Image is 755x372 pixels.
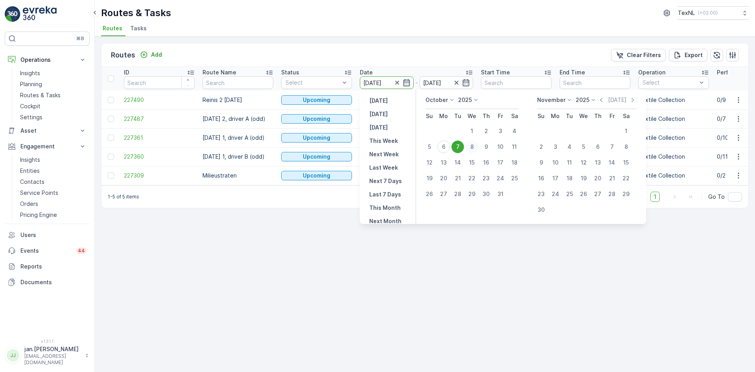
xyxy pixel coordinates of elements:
p: 2025 [576,96,589,104]
div: 3 [549,141,562,153]
button: Upcoming [281,171,352,180]
div: 8 [466,141,478,153]
div: 2 [480,125,492,137]
img: logo [5,6,20,22]
button: Upcoming [281,95,352,105]
p: Upcoming [303,172,330,180]
a: Insights [17,68,90,79]
div: 27 [591,188,604,200]
div: JJ [7,349,19,362]
div: 21 [451,172,464,185]
p: Pricing Engine [20,211,57,219]
div: 9 [535,156,547,169]
button: Yesterday [366,96,391,105]
th: Saturday [619,109,633,123]
a: Orders [17,198,90,209]
p: Upcoming [303,96,330,104]
p: Reports [20,263,87,270]
div: 11 [508,141,521,153]
span: 227487 [124,115,195,123]
p: Last Week [369,164,398,172]
p: Start Time [481,68,510,76]
div: 20 [591,172,604,185]
p: Next 7 Days [369,177,402,185]
div: 13 [437,156,450,169]
p: Cockpit [20,102,41,110]
div: Toggle Row Selected [108,154,114,160]
p: Asset [20,127,74,135]
div: 23 [535,188,547,200]
td: [DATE] [356,128,477,147]
a: Events44 [5,243,90,259]
div: 14 [606,156,618,169]
p: Export [685,51,703,59]
p: Textile Collection [638,96,709,104]
img: logo_light-DOdMpM7g.png [23,6,57,22]
p: Next Month [369,217,401,225]
th: Wednesday [576,109,591,123]
div: 1 [620,125,632,137]
div: 1 [466,125,478,137]
div: Toggle Row Selected [108,97,114,103]
p: October [425,96,448,104]
p: 1-5 of 5 items [108,194,139,200]
a: Cockpit [17,101,90,112]
div: 24 [549,188,562,200]
p: jan.[PERSON_NAME] [24,345,81,353]
a: Users [5,227,90,243]
a: Contacts [17,176,90,187]
a: Planning [17,79,90,90]
div: 3 [494,125,506,137]
div: 28 [606,188,618,200]
div: 17 [549,172,562,185]
div: Toggle Row Selected [108,135,114,141]
p: ⌘B [76,35,84,42]
button: Next 7 Days [366,176,405,186]
p: Users [20,231,87,239]
div: 18 [563,172,576,185]
div: 30 [480,188,492,200]
div: 5 [577,141,590,153]
div: 26 [577,188,590,200]
th: Sunday [422,109,436,123]
p: Service Points [20,189,58,197]
button: Asset [5,123,90,139]
a: Settings [17,112,90,123]
th: Friday [605,109,619,123]
th: Thursday [591,109,605,123]
button: Last Week [366,163,401,172]
div: 13 [591,156,604,169]
p: Textile Collection [638,172,709,180]
p: Select [285,79,340,87]
span: 227490 [124,96,195,104]
button: Operations [5,52,90,68]
button: Export [669,49,707,61]
div: 7 [606,141,618,153]
button: Upcoming [281,152,352,161]
td: [DATE] [356,166,477,185]
button: JJjan.[PERSON_NAME][EMAIL_ADDRESS][DOMAIN_NAME] [5,345,90,366]
div: 12 [577,156,590,169]
button: Tomorrow [366,123,391,132]
p: Insights [20,156,40,164]
p: ID [124,68,129,76]
div: 9 [480,141,492,153]
span: 227309 [124,172,195,180]
input: Search [560,76,630,89]
div: 19 [423,172,436,185]
span: Go To [708,193,725,201]
div: 17 [494,156,506,169]
a: Reports [5,259,90,274]
div: 27 [437,188,450,200]
th: Thursday [479,109,493,123]
a: Service Points [17,187,90,198]
div: 8 [620,141,632,153]
th: Wednesday [465,109,479,123]
input: dd/mm/yyyy [420,76,473,89]
button: Add [137,50,165,59]
p: November [537,96,565,104]
div: 29 [466,188,478,200]
p: Engagement [20,143,74,150]
p: Operations [20,56,74,64]
a: 227361 [124,134,195,142]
